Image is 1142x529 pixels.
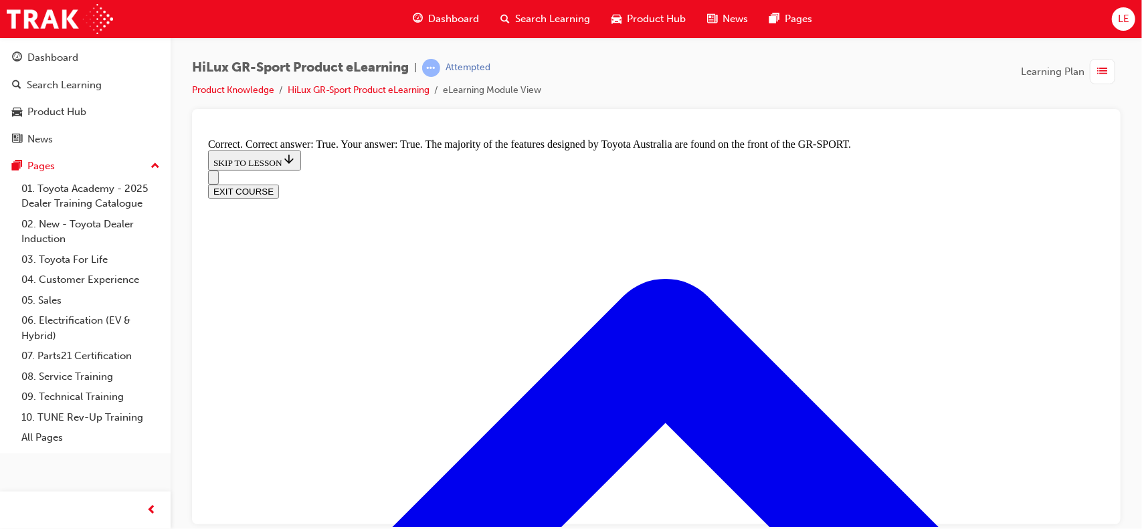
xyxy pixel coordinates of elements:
button: EXIT COURSE [5,51,76,66]
a: Search Learning [5,73,165,98]
a: 05. Sales [16,290,165,311]
a: 10. TUNE Rev-Up Training [16,407,165,428]
span: car-icon [611,11,622,27]
a: Product Knowledge [192,84,274,96]
span: guage-icon [413,11,423,27]
button: Pages [5,154,165,179]
a: 06. Electrification (EV & Hybrid) [16,310,165,346]
div: News [27,132,53,147]
span: news-icon [707,11,717,27]
a: All Pages [16,427,165,448]
span: pages-icon [769,11,779,27]
span: Search Learning [515,11,590,27]
a: 08. Service Training [16,366,165,387]
button: LE [1112,7,1135,31]
button: Open navigation menu [5,37,16,51]
a: 07. Parts21 Certification [16,346,165,366]
span: LE [1118,11,1129,27]
a: Dashboard [5,45,165,70]
div: Attempted [446,62,490,74]
a: guage-iconDashboard [402,5,490,33]
span: search-icon [500,11,510,27]
span: pages-icon [12,161,22,173]
span: | [414,60,417,76]
a: News [5,127,165,152]
span: Pages [785,11,812,27]
span: Product Hub [627,11,686,27]
span: learningRecordVerb_ATTEMPT-icon [422,59,440,77]
span: car-icon [12,106,22,118]
div: Pages [27,158,55,174]
span: prev-icon [147,502,157,519]
div: Dashboard [27,50,78,66]
img: Trak [7,4,113,34]
a: 04. Customer Experience [16,270,165,290]
a: pages-iconPages [759,5,823,33]
span: SKIP TO LESSON [11,25,93,35]
li: eLearning Module View [443,83,541,98]
div: Product Hub [27,104,86,120]
span: guage-icon [12,52,22,64]
button: SKIP TO LESSON [5,17,98,37]
a: 09. Technical Training [16,387,165,407]
a: 03. Toyota For Life [16,249,165,270]
span: up-icon [151,158,160,175]
nav: Navigation menu [5,37,902,66]
a: Product Hub [5,100,165,124]
button: DashboardSearch LearningProduct HubNews [5,43,165,154]
a: news-iconNews [696,5,759,33]
a: car-iconProduct Hub [601,5,696,33]
span: list-icon [1098,64,1108,80]
a: 01. Toyota Academy - 2025 Dealer Training Catalogue [16,179,165,214]
a: search-iconSearch Learning [490,5,601,33]
span: search-icon [12,80,21,92]
span: Learning Plan [1021,64,1084,80]
span: Dashboard [428,11,479,27]
button: Learning Plan [1021,59,1121,84]
div: Correct. Correct answer: True. Your answer: True. The majority of the features designed by Toyota... [5,5,902,17]
span: HiLux GR-Sport Product eLearning [192,60,409,76]
a: 02. New - Toyota Dealer Induction [16,214,165,249]
a: HiLux GR-Sport Product eLearning [288,84,430,96]
div: Search Learning [27,78,102,93]
span: News [723,11,748,27]
span: news-icon [12,134,22,146]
